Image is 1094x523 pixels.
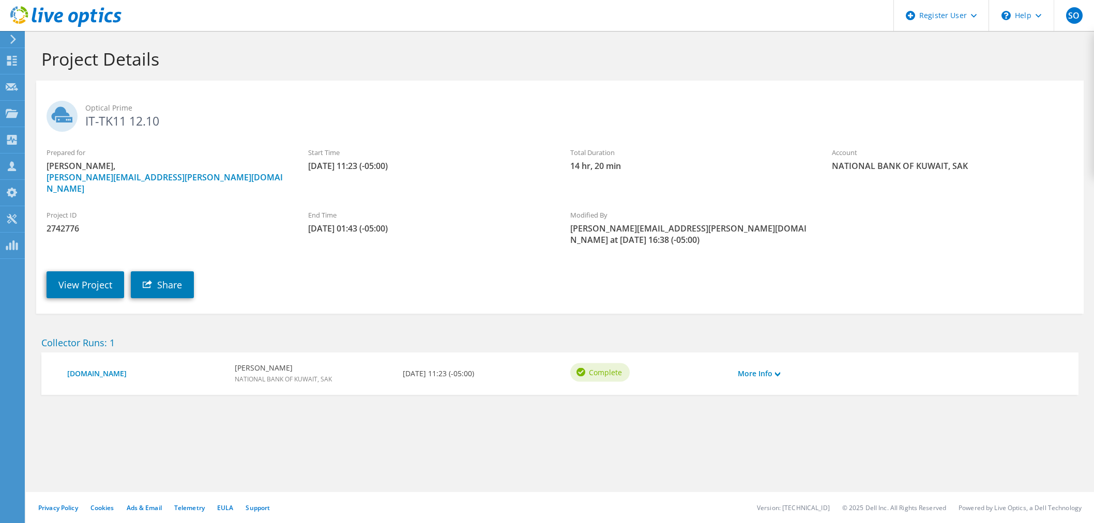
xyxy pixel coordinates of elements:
label: Prepared for [47,147,287,158]
h1: Project Details [41,48,1073,70]
label: Account [832,147,1073,158]
li: Version: [TECHNICAL_ID] [757,503,830,512]
a: Ads & Email [127,503,162,512]
span: 14 hr, 20 min [570,160,811,172]
span: [PERSON_NAME][EMAIL_ADDRESS][PERSON_NAME][DOMAIN_NAME] at [DATE] 16:38 (-05:00) [570,223,811,245]
a: [DOMAIN_NAME] [67,368,224,379]
label: Total Duration [570,147,811,158]
label: End Time [308,210,549,220]
a: Telemetry [174,503,205,512]
span: Complete [589,366,622,378]
span: NATIONAL BANK OF KUWAIT, SAK [832,160,1073,172]
a: Share [131,271,194,298]
b: [DATE] 11:23 (-05:00) [403,368,474,379]
b: [PERSON_NAME] [235,362,332,374]
a: More Info [738,368,780,379]
a: Cookies [90,503,114,512]
a: Support [246,503,270,512]
label: Modified By [570,210,811,220]
span: SO [1066,7,1083,24]
a: View Project [47,271,124,298]
span: [DATE] 01:43 (-05:00) [308,223,549,234]
span: 2742776 [47,223,287,234]
h2: IT-TK11 12.10 [47,101,1073,127]
h2: Collector Runs: 1 [41,337,1078,348]
span: [PERSON_NAME], [47,160,287,194]
span: Optical Prime [85,102,1073,114]
a: EULA [217,503,233,512]
span: NATIONAL BANK OF KUWAIT, SAK [235,375,332,383]
a: [PERSON_NAME][EMAIL_ADDRESS][PERSON_NAME][DOMAIN_NAME] [47,172,283,194]
a: Privacy Policy [38,503,78,512]
span: [DATE] 11:23 (-05:00) [308,160,549,172]
li: © 2025 Dell Inc. All Rights Reserved [842,503,946,512]
svg: \n [1001,11,1011,20]
label: Project ID [47,210,287,220]
li: Powered by Live Optics, a Dell Technology [959,503,1082,512]
label: Start Time [308,147,549,158]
